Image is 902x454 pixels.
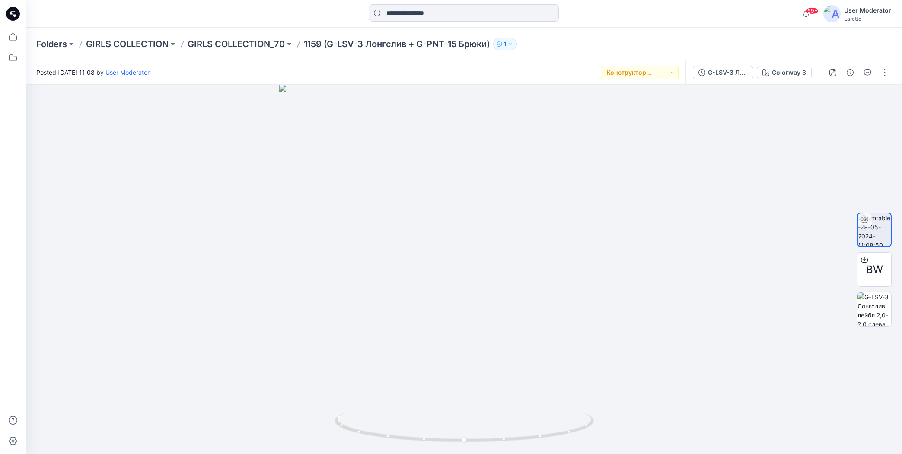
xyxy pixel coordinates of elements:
[36,38,67,50] a: Folders
[866,262,883,277] span: BW
[708,68,748,77] div: G-LSV-3 Лонгслив + G-PNT-15 Брюки
[858,213,891,246] img: turntable-29-05-2024-11:08:50
[844,5,891,16] div: User Moderator
[823,5,841,22] img: avatar
[772,68,806,77] div: Colorway 3
[188,38,285,50] a: GIRLS COLLECTION_70
[857,292,891,326] img: G-LSV-3 Лонгслив лейбл 2,0-2,0 слева по центр.манж.
[806,7,819,14] span: 99+
[36,68,150,77] span: Posted [DATE] 11:08 by
[105,69,150,76] a: User Moderator
[493,38,517,50] button: 1
[504,39,506,49] p: 1
[844,16,891,22] div: Laretto
[757,66,812,79] button: Colorway 3
[843,66,857,79] button: Details
[304,38,490,50] p: 1159 (G-LSV-3 Лонгслив + G-PNT-15 Брюки)
[86,38,169,50] a: GIRLS COLLECTION
[693,66,753,79] button: G-LSV-3 Лонгслив + G-PNT-15 Брюки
